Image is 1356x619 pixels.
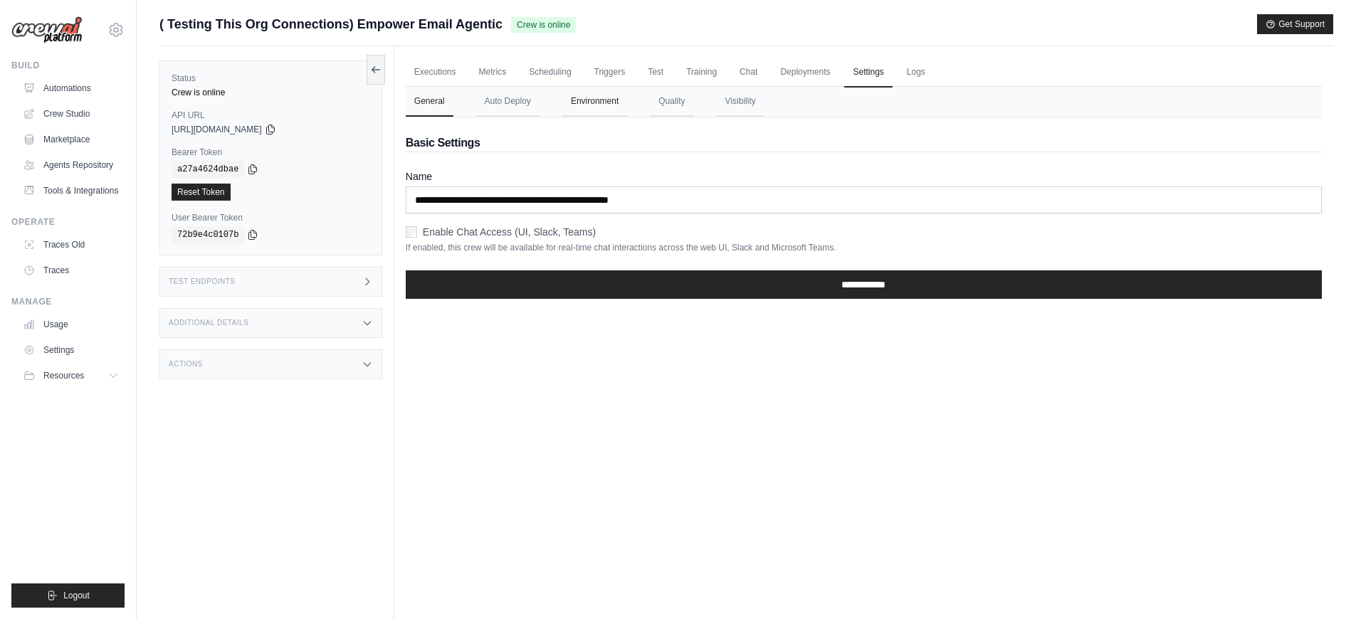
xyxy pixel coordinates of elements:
[423,225,596,239] label: Enable Chat Access (UI, Slack, Teams)
[172,161,244,178] code: a27a4624dbae
[678,58,725,88] a: Training
[43,370,84,381] span: Resources
[172,87,370,98] div: Crew is online
[17,339,125,361] a: Settings
[159,14,503,34] span: ( Testing This Org Connections) Empower Email Agentic
[172,184,231,201] a: Reset Token
[731,58,766,88] a: Chat
[717,87,764,117] button: Visibility
[650,87,693,117] button: Quality
[639,58,672,88] a: Test
[406,134,1322,152] h2: Basic Settings
[406,242,1322,253] p: If enabled, this crew will be available for real-time chat interactions across the web UI, Slack ...
[172,212,370,223] label: User Bearer Token
[17,128,125,151] a: Marketplace
[1285,551,1356,619] iframe: Chat Widget
[586,58,634,88] a: Triggers
[172,124,262,135] span: [URL][DOMAIN_NAME]
[17,313,125,336] a: Usage
[169,360,203,369] h3: Actions
[172,226,244,243] code: 72b9e4c0107b
[520,58,579,88] a: Scheduling
[11,583,125,608] button: Logout
[63,590,90,601] span: Logout
[17,233,125,256] a: Traces Old
[172,73,370,84] label: Status
[772,58,839,88] a: Deployments
[17,77,125,100] a: Automations
[169,277,236,286] h3: Test Endpoints
[476,87,540,117] button: Auto Deploy
[406,58,465,88] a: Executions
[17,179,125,202] a: Tools & Integrations
[562,87,627,117] button: Environment
[17,154,125,176] a: Agents Repository
[17,102,125,125] a: Crew Studio
[172,147,370,158] label: Bearer Token
[11,16,83,44] img: Logo
[17,259,125,282] a: Traces
[11,216,125,228] div: Operate
[844,58,892,88] a: Settings
[11,296,125,307] div: Manage
[471,58,515,88] a: Metrics
[511,17,576,33] span: Crew is online
[172,110,370,121] label: API URL
[17,364,125,387] button: Resources
[169,319,248,327] h3: Additional Details
[11,60,125,71] div: Build
[898,58,934,88] a: Logs
[406,87,453,117] button: General
[1257,14,1333,34] button: Get Support
[406,87,1322,117] nav: Tabs
[406,169,1322,184] label: Name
